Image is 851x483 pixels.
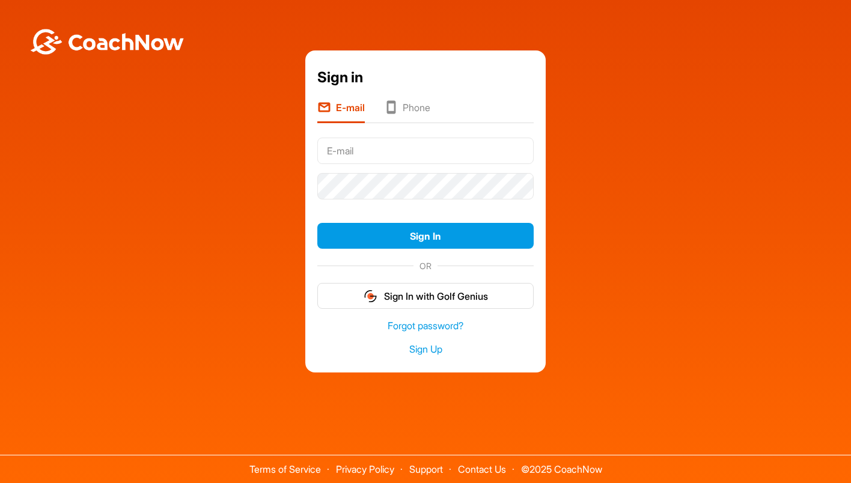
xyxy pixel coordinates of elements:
[409,463,443,475] a: Support
[384,100,430,123] li: Phone
[515,455,608,474] span: © 2025 CoachNow
[458,463,506,475] a: Contact Us
[317,342,534,356] a: Sign Up
[317,138,534,164] input: E-mail
[363,289,378,303] img: gg_logo
[317,319,534,333] a: Forgot password?
[249,463,321,475] a: Terms of Service
[413,260,438,272] span: OR
[317,67,534,88] div: Sign in
[29,29,185,55] img: BwLJSsUCoWCh5upNqxVrqldRgqLPVwmV24tXu5FoVAoFEpwwqQ3VIfuoInZCoVCoTD4vwADAC3ZFMkVEQFDAAAAAElFTkSuQmCC
[317,100,365,123] li: E-mail
[336,463,394,475] a: Privacy Policy
[317,223,534,249] button: Sign In
[317,283,534,309] button: Sign In with Golf Genius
